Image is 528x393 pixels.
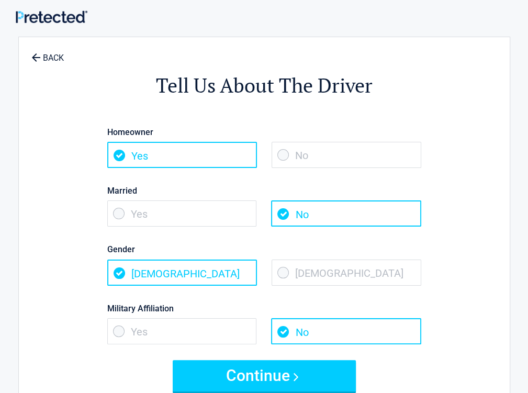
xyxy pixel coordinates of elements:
[107,125,421,139] label: Homeowner
[107,184,421,198] label: Married
[173,360,356,391] button: Continue
[107,318,257,344] span: Yes
[29,44,66,62] a: BACK
[272,260,421,286] span: [DEMOGRAPHIC_DATA]
[107,200,257,227] span: Yes
[272,142,421,168] span: No
[271,318,421,344] span: No
[16,10,87,24] img: Main Logo
[107,260,257,286] span: [DEMOGRAPHIC_DATA]
[107,301,421,316] label: Military Affiliation
[76,72,452,99] h2: Tell Us About The Driver
[107,242,421,256] label: Gender
[271,200,421,227] span: No
[107,142,257,168] span: Yes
